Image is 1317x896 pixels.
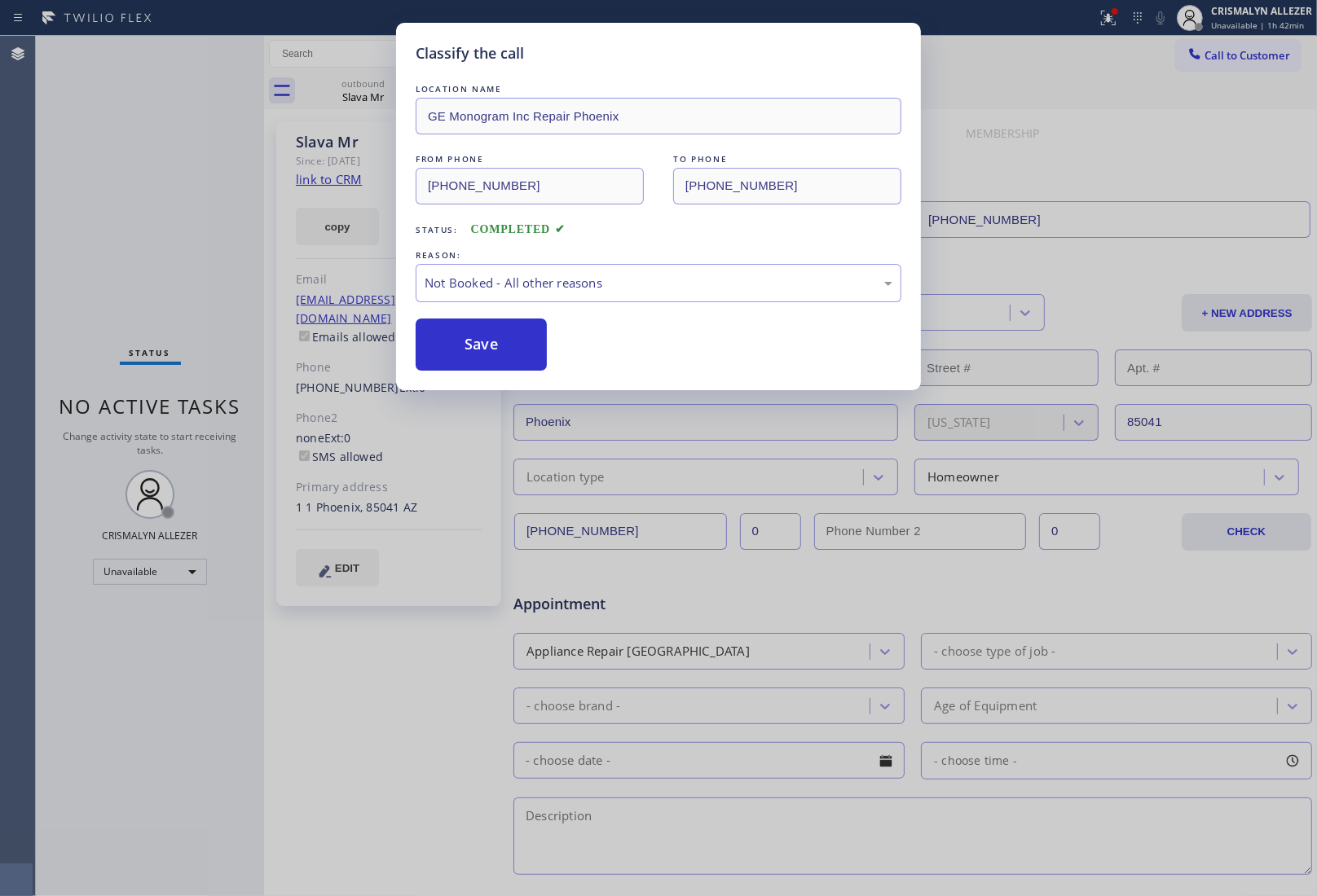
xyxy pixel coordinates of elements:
div: Not Booked - All other reasons [425,274,892,292]
div: TO PHONE [673,151,901,168]
span: Status: [416,224,458,235]
div: LOCATION NAME [416,81,901,98]
div: REASON: [416,247,901,264]
input: From phone [416,168,644,204]
span: COMPLETED [471,223,566,235]
div: FROM PHONE [416,151,644,168]
button: Save [416,318,547,371]
input: To phone [673,168,901,204]
h5: Classify the call [416,42,524,64]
